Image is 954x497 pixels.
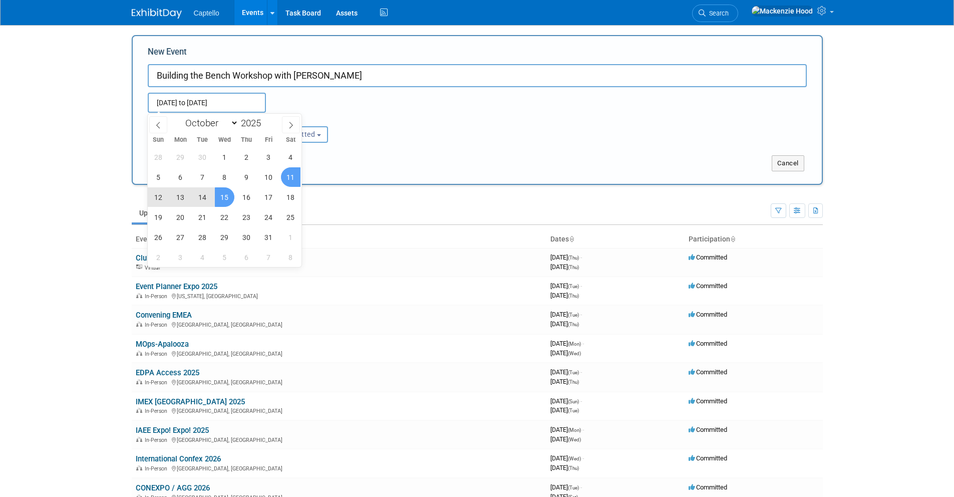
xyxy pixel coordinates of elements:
[550,349,581,357] span: [DATE]
[689,340,727,347] span: Committed
[259,247,278,267] span: November 7, 2025
[148,93,266,113] input: Start Date - End Date
[193,247,212,267] span: November 4, 2025
[136,282,217,291] a: Event Planner Expo 2025
[136,320,542,328] div: [GEOGRAPHIC_DATA], [GEOGRAPHIC_DATA]
[568,351,581,356] span: (Wed)
[279,137,301,143] span: Sat
[550,282,582,290] span: [DATE]
[550,406,579,414] span: [DATE]
[281,227,300,247] span: November 1, 2025
[149,247,168,267] span: November 2, 2025
[582,340,584,347] span: -
[550,311,582,318] span: [DATE]
[751,6,813,17] img: Mackenzie Hood
[136,379,142,384] img: In-Person Event
[193,147,212,167] span: September 30, 2025
[149,147,168,167] span: September 28, 2025
[145,379,170,386] span: In-Person
[215,247,234,267] span: November 5, 2025
[550,320,579,328] span: [DATE]
[136,435,542,443] div: [GEOGRAPHIC_DATA], [GEOGRAPHIC_DATA]
[148,64,807,87] input: Name of Trade Show / Conference
[281,207,300,227] span: October 25, 2025
[550,483,582,491] span: [DATE]
[136,349,542,357] div: [GEOGRAPHIC_DATA], [GEOGRAPHIC_DATA]
[136,426,209,435] a: IAEE Expo! Expo! 2025
[568,437,581,442] span: (Wed)
[259,187,278,207] span: October 17, 2025
[136,311,192,320] a: Convening EMEA
[685,231,823,248] th: Participation
[550,368,582,376] span: [DATE]
[132,9,182,19] img: ExhibitDay
[550,263,579,271] span: [DATE]
[568,427,581,433] span: (Mon)
[171,207,190,227] span: October 20, 2025
[136,437,142,442] img: In-Person Event
[136,406,542,414] div: [GEOGRAPHIC_DATA], [GEOGRAPHIC_DATA]
[169,137,191,143] span: Mon
[259,207,278,227] span: October 24, 2025
[259,227,278,247] span: October 31, 2025
[149,167,168,187] span: October 5, 2025
[145,437,170,443] span: In-Person
[237,227,256,247] span: October 30, 2025
[235,137,257,143] span: Thu
[568,370,579,375] span: (Tue)
[550,454,584,462] span: [DATE]
[550,426,584,433] span: [DATE]
[171,247,190,267] span: November 3, 2025
[568,341,581,347] span: (Mon)
[194,9,219,17] span: Captello
[132,231,546,248] th: Event
[568,465,579,471] span: (Thu)
[215,227,234,247] span: October 29, 2025
[580,311,582,318] span: -
[145,465,170,472] span: In-Person
[550,464,579,471] span: [DATE]
[550,397,582,405] span: [DATE]
[215,187,234,207] span: October 15, 2025
[136,408,142,413] img: In-Person Event
[550,254,582,261] span: [DATE]
[136,368,199,377] a: EDPA Access 2025
[136,293,142,298] img: In-Person Event
[215,167,234,187] span: October 8, 2025
[689,397,727,405] span: Committed
[281,247,300,267] span: November 8, 2025
[772,155,804,171] button: Cancel
[237,147,256,167] span: October 2, 2025
[136,464,542,472] div: [GEOGRAPHIC_DATA], [GEOGRAPHIC_DATA]
[569,235,574,243] a: Sort by Start Date
[136,465,142,470] img: In-Person Event
[568,379,579,385] span: (Thu)
[550,340,584,347] span: [DATE]
[689,311,727,318] span: Committed
[148,113,245,126] div: Attendance / Format:
[568,293,579,299] span: (Thu)
[568,322,579,327] span: (Thu)
[546,231,685,248] th: Dates
[568,456,581,461] span: (Wed)
[689,282,727,290] span: Committed
[238,117,268,129] input: Year
[550,435,581,443] span: [DATE]
[689,454,727,462] span: Committed
[193,187,212,207] span: October 14, 2025
[568,312,579,318] span: (Tue)
[568,408,579,413] span: (Tue)
[136,322,142,327] img: In-Person Event
[132,203,190,222] a: Upcoming18
[145,408,170,414] span: In-Person
[136,351,142,356] img: In-Person Event
[171,227,190,247] span: October 27, 2025
[692,5,738,22] a: Search
[171,147,190,167] span: September 29, 2025
[148,137,170,143] span: Sun
[237,247,256,267] span: November 6, 2025
[215,147,234,167] span: October 1, 2025
[568,255,579,261] span: (Thu)
[568,265,579,270] span: (Thu)
[145,293,170,300] span: In-Person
